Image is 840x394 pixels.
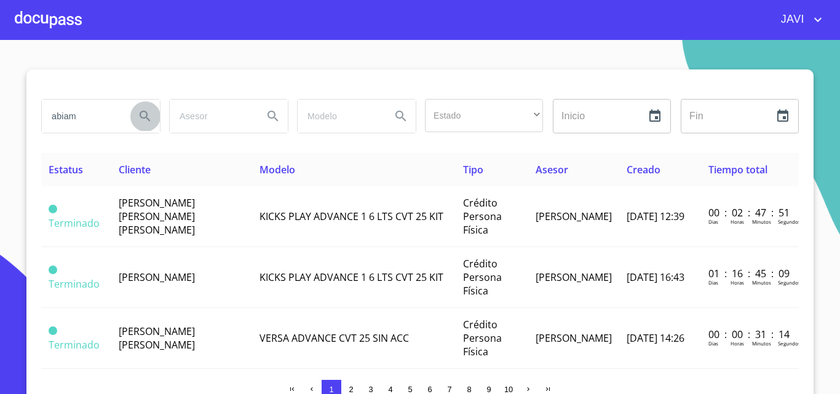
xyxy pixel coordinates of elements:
[119,163,151,176] span: Cliente
[130,101,160,131] button: Search
[119,270,195,284] span: [PERSON_NAME]
[408,385,412,394] span: 5
[427,385,432,394] span: 6
[260,210,443,223] span: KICKS PLAY ADVANCE 1 6 LTS CVT 25 KIT
[536,331,612,345] span: [PERSON_NAME]
[708,218,718,225] p: Dias
[119,196,195,237] span: [PERSON_NAME] [PERSON_NAME] [PERSON_NAME]
[119,325,195,352] span: [PERSON_NAME] [PERSON_NAME]
[486,385,491,394] span: 9
[49,277,100,291] span: Terminado
[42,100,125,133] input: search
[467,385,471,394] span: 8
[708,163,767,176] span: Tiempo total
[463,196,502,237] span: Crédito Persona Física
[708,340,718,347] p: Dias
[260,163,295,176] span: Modelo
[170,100,253,133] input: search
[778,279,801,286] p: Segundos
[260,270,443,284] span: KICKS PLAY ADVANCE 1 6 LTS CVT 25 KIT
[49,216,100,230] span: Terminado
[731,279,744,286] p: Horas
[708,279,718,286] p: Dias
[49,338,100,352] span: Terminado
[536,163,568,176] span: Asesor
[463,318,502,358] span: Crédito Persona Física
[627,210,684,223] span: [DATE] 12:39
[772,10,825,30] button: account of current user
[388,385,392,394] span: 4
[49,163,83,176] span: Estatus
[752,279,771,286] p: Minutos
[504,385,513,394] span: 10
[772,10,810,30] span: JAVI
[329,385,333,394] span: 1
[463,163,483,176] span: Tipo
[627,331,684,345] span: [DATE] 14:26
[49,205,57,213] span: Terminado
[752,340,771,347] p: Minutos
[627,270,684,284] span: [DATE] 16:43
[368,385,373,394] span: 3
[386,101,416,131] button: Search
[49,266,57,274] span: Terminado
[708,206,791,219] p: 00 : 02 : 47 : 51
[708,267,791,280] p: 01 : 16 : 45 : 09
[258,101,288,131] button: Search
[349,385,353,394] span: 2
[463,257,502,297] span: Crédito Persona Física
[752,218,771,225] p: Minutos
[260,331,409,345] span: VERSA ADVANCE CVT 25 SIN ACC
[778,340,801,347] p: Segundos
[425,99,543,132] div: ​
[536,270,612,284] span: [PERSON_NAME]
[731,218,744,225] p: Horas
[49,326,57,335] span: Terminado
[627,163,660,176] span: Creado
[708,328,791,341] p: 00 : 00 : 31 : 14
[298,100,381,133] input: search
[778,218,801,225] p: Segundos
[447,385,451,394] span: 7
[731,340,744,347] p: Horas
[536,210,612,223] span: [PERSON_NAME]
